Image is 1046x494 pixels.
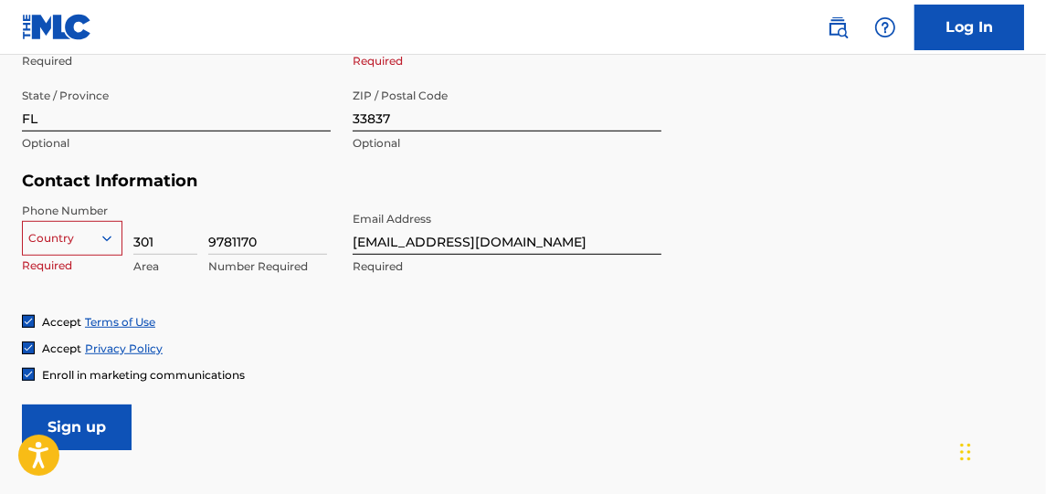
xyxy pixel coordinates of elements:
a: Public Search [819,9,856,46]
span: Enroll in marketing communications [42,368,245,382]
img: checkbox [23,316,34,327]
a: Log In [914,5,1024,50]
img: checkbox [23,369,34,380]
input: Sign up [22,405,132,450]
p: Area [133,258,197,275]
a: Privacy Policy [85,342,163,355]
div: Help [867,9,903,46]
p: Required [22,258,122,274]
p: Required [22,53,331,69]
p: Required [353,258,661,275]
img: MLC Logo [22,14,92,40]
div: Drag [960,425,971,479]
img: help [874,16,896,38]
img: search [827,16,849,38]
span: Accept [42,342,81,355]
h5: Contact Information [22,171,661,192]
p: Optional [22,135,331,152]
img: checkbox [23,342,34,353]
iframe: Chat Widget [955,406,1046,494]
p: Required [353,53,661,69]
p: Number Required [208,258,327,275]
p: Optional [353,135,661,152]
a: Terms of Use [85,315,155,329]
span: Accept [42,315,81,329]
